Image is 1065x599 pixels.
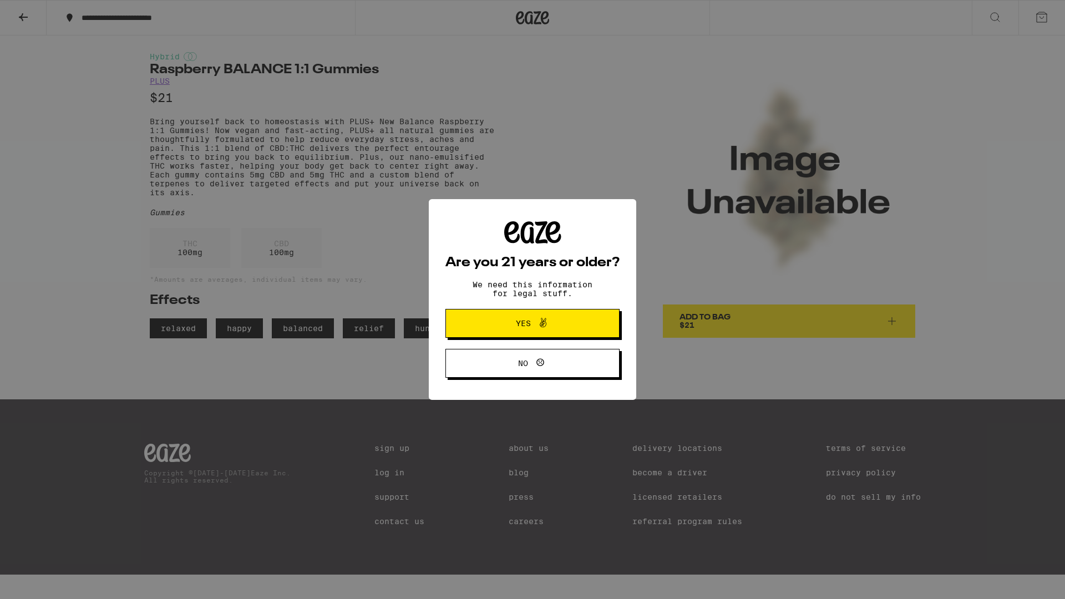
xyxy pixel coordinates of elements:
[518,359,528,367] span: No
[516,319,531,327] span: Yes
[463,280,602,298] p: We need this information for legal stuff.
[445,256,620,270] h2: Are you 21 years or older?
[445,349,620,378] button: No
[445,309,620,338] button: Yes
